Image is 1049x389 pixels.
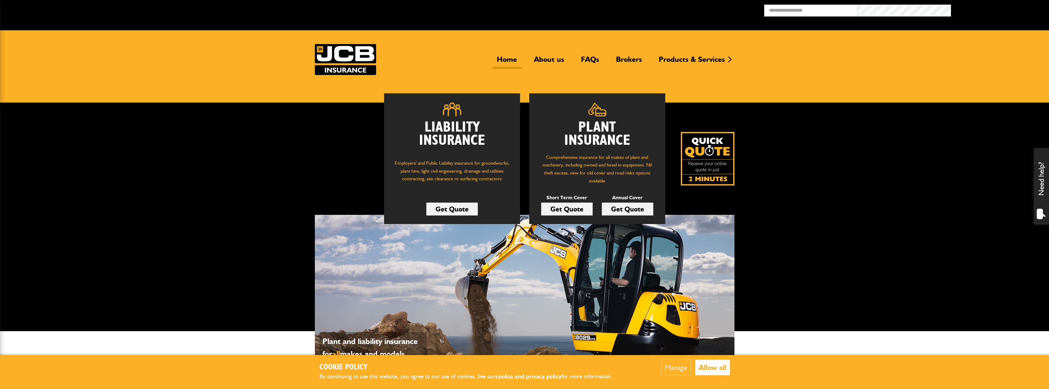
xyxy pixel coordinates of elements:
a: cookie and privacy policy [496,373,561,380]
p: Employers' and Public Liability insurance for groundworks, plant hire, light civil engineering, d... [393,159,511,189]
img: JCB Insurance Services logo [315,44,376,75]
a: Get Quote [541,203,593,215]
button: Broker Login [951,5,1044,14]
h2: Cookie Policy [319,363,623,372]
a: Home [492,55,522,69]
h2: Liability Insurance [393,121,511,153]
a: Products & Services [654,55,730,69]
p: Plant and liability insurance for makes and models... [323,335,424,360]
button: Allow all [695,360,730,375]
a: Get your insurance quote isn just 2-minutes [681,132,734,185]
span: all [332,349,340,359]
a: Brokers [611,55,647,69]
button: Manage [661,360,691,375]
a: Get Quote [602,203,653,215]
a: JCB Insurance Services [315,44,376,75]
p: By continuing to use this website, you agree to our use of cookies. See our for more information. [319,372,623,381]
a: About us [529,55,569,69]
img: Quick Quote [681,132,734,185]
a: Get Quote [426,203,478,215]
div: Need help? [1034,148,1049,225]
h2: Plant Insurance [538,121,656,147]
p: Comprehensive insurance for all makes of plant and machinery, including owned and hired in equipm... [538,153,656,185]
a: FAQs [576,55,604,69]
p: Annual Cover [602,194,653,202]
p: Short Term Cover [541,194,593,202]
